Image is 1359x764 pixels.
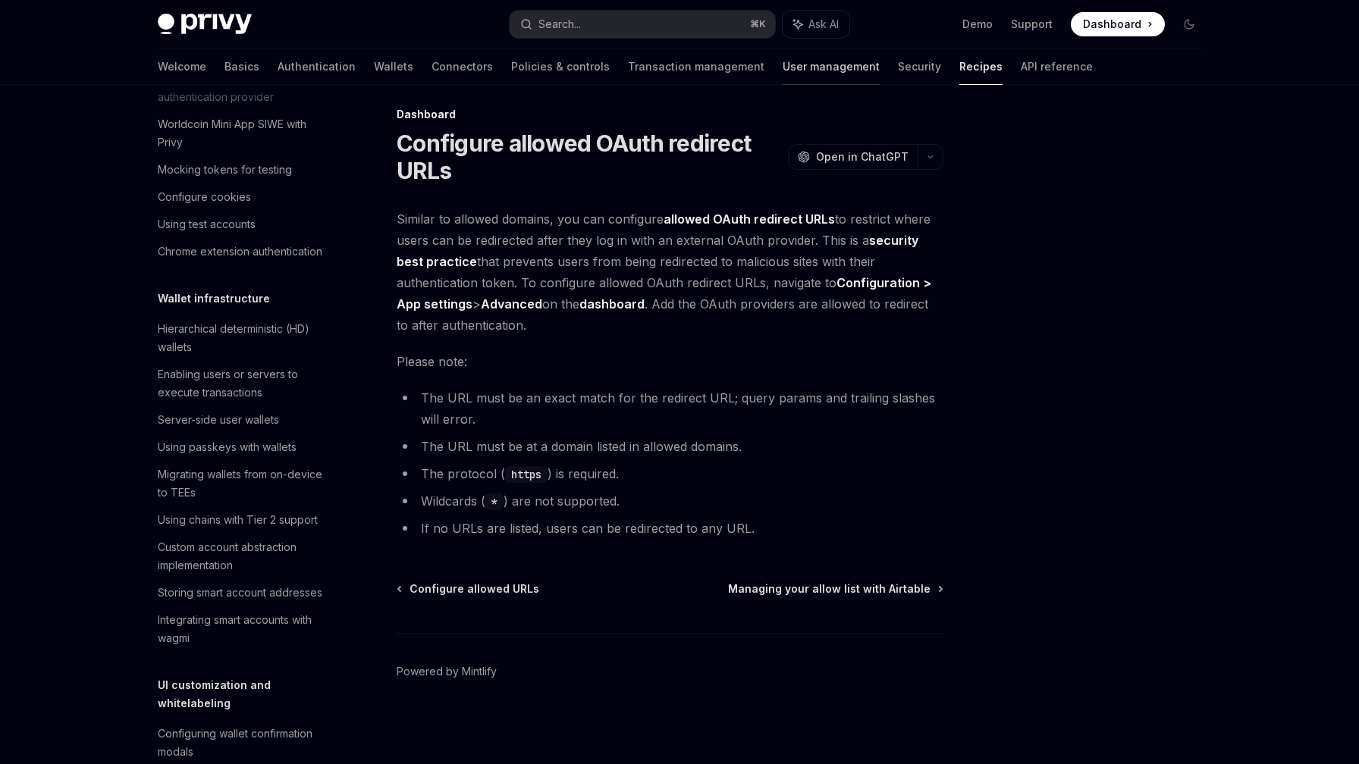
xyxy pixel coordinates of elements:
[397,387,943,430] li: The URL must be an exact match for the redirect URL; query params and trailing slashes will error.
[816,149,909,164] span: Open in ChatGPT
[750,18,766,30] span: ⌘ K
[158,411,279,429] div: Server-side user wallets
[1083,17,1141,32] span: Dashboard
[158,676,340,712] h5: UI customization and whitelabeling
[397,463,943,484] li: The protocol ( ) is required.
[898,49,941,85] a: Security
[146,461,340,506] a: Migrating wallets from on-device to TEEs
[374,49,413,85] a: Wallets
[146,579,340,606] a: Storing smart account addresses
[728,581,931,596] span: Managing your allow list with Airtable
[808,17,839,32] span: Ask AI
[146,534,340,579] a: Custom account abstraction implementation
[1071,12,1165,36] a: Dashboard
[962,17,993,32] a: Demo
[146,211,340,238] a: Using test accounts
[538,15,581,33] div: Search...
[158,215,256,233] div: Using test accounts
[1011,17,1053,32] a: Support
[146,238,340,265] a: Chrome extension authentication
[397,107,943,122] div: Dashboard
[397,208,943,336] span: Similar to allowed domains, you can configure to restrict where users can be redirected after the...
[158,511,318,529] div: Using chains with Tier 2 support
[158,611,331,647] div: Integrating smart accounts with wagmi
[158,538,331,575] div: Custom account abstraction implementation
[158,725,331,761] div: Configuring wallet confirmation modals
[158,320,331,356] div: Hierarchical deterministic (HD) wallets
[158,161,292,179] div: Mocking tokens for testing
[783,11,849,38] button: Ask AI
[959,49,1003,85] a: Recipes
[788,144,918,170] button: Open in ChatGPT
[397,518,943,539] li: If no URLs are listed, users can be redirected to any URL.
[432,49,493,85] a: Connectors
[783,49,880,85] a: User management
[510,11,775,38] button: Search...⌘K
[397,664,497,679] a: Powered by Mintlify
[146,183,340,211] a: Configure cookies
[146,361,340,406] a: Enabling users or servers to execute transactions
[397,436,943,457] li: The URL must be at a domain listed in allowed domains.
[146,111,340,156] a: Worldcoin Mini App SIWE with Privy
[481,296,542,312] strong: Advanced
[158,115,331,152] div: Worldcoin Mini App SIWE with Privy
[278,49,356,85] a: Authentication
[146,606,340,652] a: Integrating smart accounts with wagmi
[397,490,943,512] li: Wildcards ( ) are not supported.
[146,434,340,461] a: Using passkeys with wallets
[146,156,340,183] a: Mocking tokens for testing
[146,315,340,361] a: Hierarchical deterministic (HD) wallets
[1177,12,1201,36] button: Toggle dark mode
[511,49,610,85] a: Policies & controls
[1021,49,1093,85] a: API reference
[146,506,340,534] a: Using chains with Tier 2 support
[397,130,782,184] h1: Configure allowed OAuth redirect URLs
[158,438,297,456] div: Using passkeys with wallets
[158,243,322,261] div: Chrome extension authentication
[224,49,259,85] a: Basics
[398,581,539,596] a: Configure allowed URLs
[158,365,331,402] div: Enabling users or servers to execute transactions
[158,49,206,85] a: Welcome
[579,296,645,312] a: dashboard
[628,49,764,85] a: Transaction management
[664,211,835,227] strong: allowed OAuth redirect URLs
[505,466,548,483] code: https
[158,290,270,308] h5: Wallet infrastructure
[397,351,943,372] span: Please note:
[158,465,331,502] div: Migrating wallets from on-device to TEEs
[728,581,942,596] a: Managing your allow list with Airtable
[146,406,340,434] a: Server-side user wallets
[158,14,252,35] img: dark logo
[158,584,322,602] div: Storing smart account addresses
[410,581,539,596] span: Configure allowed URLs
[158,188,251,206] div: Configure cookies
